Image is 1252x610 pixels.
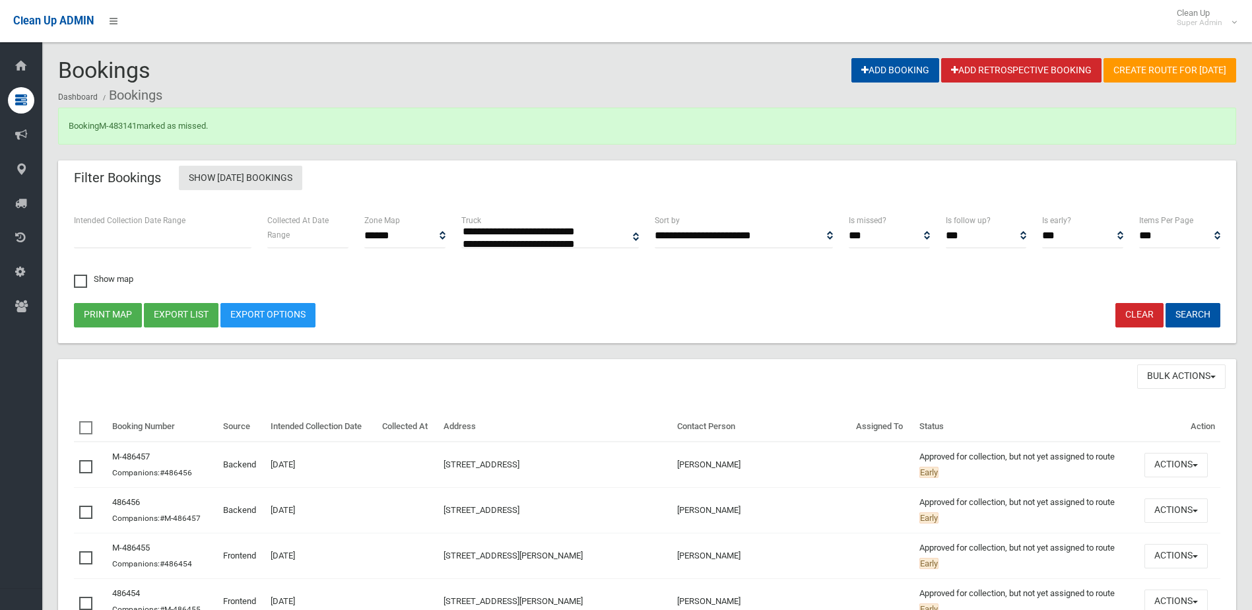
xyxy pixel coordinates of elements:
[438,412,672,442] th: Address
[1166,303,1220,327] button: Search
[13,15,94,27] span: Clean Up ADMIN
[1170,8,1236,28] span: Clean Up
[218,533,265,579] td: Frontend
[58,108,1236,145] div: Booking marked as missed.
[112,543,150,553] a: M-486455
[461,213,481,228] label: Truck
[672,488,851,533] td: [PERSON_NAME]
[58,57,150,83] span: Bookings
[672,442,851,488] td: [PERSON_NAME]
[914,488,1140,533] td: Approved for collection, but not yet assigned to route
[444,551,583,560] a: [STREET_ADDRESS][PERSON_NAME]
[1144,453,1208,477] button: Actions
[218,442,265,488] td: Backend
[851,412,913,442] th: Assigned To
[851,58,939,83] a: Add Booking
[941,58,1102,83] a: Add Retrospective Booking
[112,588,140,598] a: 486454
[919,558,939,569] span: Early
[112,559,194,568] small: Companions:
[1104,58,1236,83] a: Create route for [DATE]
[265,533,377,579] td: [DATE]
[58,165,177,191] header: Filter Bookings
[160,468,192,477] a: #486456
[99,121,137,131] a: M-483141
[218,412,265,442] th: Source
[919,467,939,478] span: Early
[220,303,315,327] a: Export Options
[112,514,203,523] small: Companions:
[1177,18,1222,28] small: Super Admin
[444,505,519,515] a: [STREET_ADDRESS]
[74,303,142,327] button: Print map
[107,412,218,442] th: Booking Number
[1144,544,1208,568] button: Actions
[74,275,133,283] span: Show map
[112,452,150,461] a: M-486457
[144,303,218,327] button: Export list
[1139,412,1220,442] th: Action
[265,412,377,442] th: Intended Collection Date
[914,412,1140,442] th: Status
[160,514,201,523] a: #M-486457
[112,468,194,477] small: Companions:
[58,92,98,102] a: Dashboard
[377,412,438,442] th: Collected At
[672,533,851,579] td: [PERSON_NAME]
[444,459,519,469] a: [STREET_ADDRESS]
[160,559,192,568] a: #486454
[672,412,851,442] th: Contact Person
[112,497,140,507] a: 486456
[1137,364,1226,389] button: Bulk Actions
[914,442,1140,488] td: Approved for collection, but not yet assigned to route
[1144,498,1208,523] button: Actions
[919,512,939,524] span: Early
[914,533,1140,579] td: Approved for collection, but not yet assigned to route
[265,488,377,533] td: [DATE]
[179,166,302,190] a: Show [DATE] Bookings
[265,442,377,488] td: [DATE]
[218,488,265,533] td: Backend
[100,83,162,108] li: Bookings
[444,596,583,606] a: [STREET_ADDRESS][PERSON_NAME]
[1115,303,1164,327] a: Clear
